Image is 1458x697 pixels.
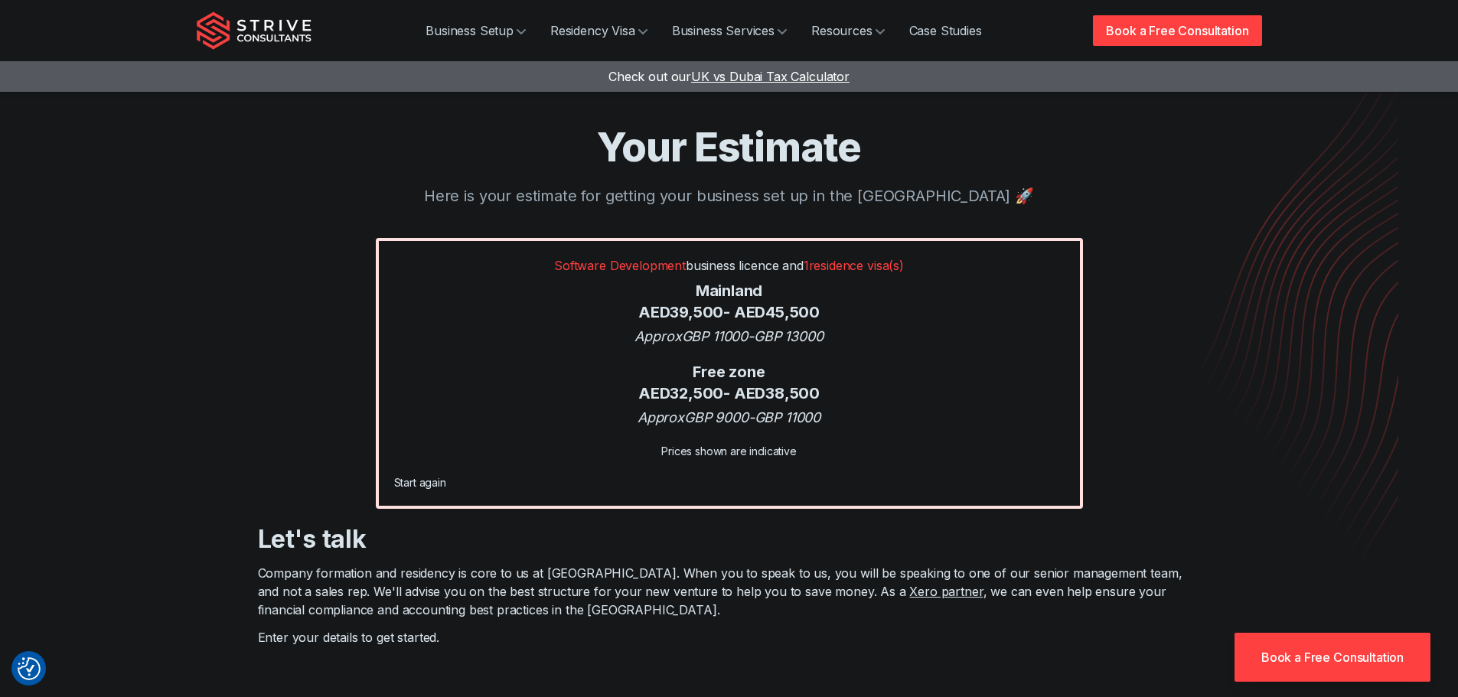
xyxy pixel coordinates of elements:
[394,281,1065,323] div: Mainland AED 39,500 - AED 45,500
[258,628,1201,647] p: Enter your details to get started.
[413,15,538,46] a: Business Setup
[1235,633,1430,682] a: Book a Free Consultation
[394,476,446,489] a: Start again
[258,564,1201,619] p: Company formation and residency is core to us at [GEOGRAPHIC_DATA]. When you to speak to us, you ...
[197,122,1262,172] h1: Your Estimate
[608,69,850,84] a: Check out ourUK vs Dubai Tax Calculator
[691,69,850,84] span: UK vs Dubai Tax Calculator
[394,407,1065,428] div: Approx GBP 9000 - GBP 11000
[538,15,660,46] a: Residency Visa
[394,256,1065,275] p: business licence and
[660,15,799,46] a: Business Services
[804,258,904,273] span: 1 residence visa(s)
[18,657,41,680] button: Consent Preferences
[799,15,897,46] a: Resources
[258,524,1201,555] h3: Let's talk
[897,15,994,46] a: Case Studies
[18,657,41,680] img: Revisit consent button
[394,443,1065,459] div: Prices shown are indicative
[554,258,686,273] span: Software Development
[197,184,1262,207] p: Here is your estimate for getting your business set up in the [GEOGRAPHIC_DATA] 🚀
[394,326,1065,347] div: Approx GBP 11000 - GBP 13000
[394,362,1065,404] div: Free zone AED 32,500 - AED 38,500
[909,584,983,599] a: Xero partner
[197,11,311,50] img: Strive Consultants
[1093,15,1261,46] a: Book a Free Consultation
